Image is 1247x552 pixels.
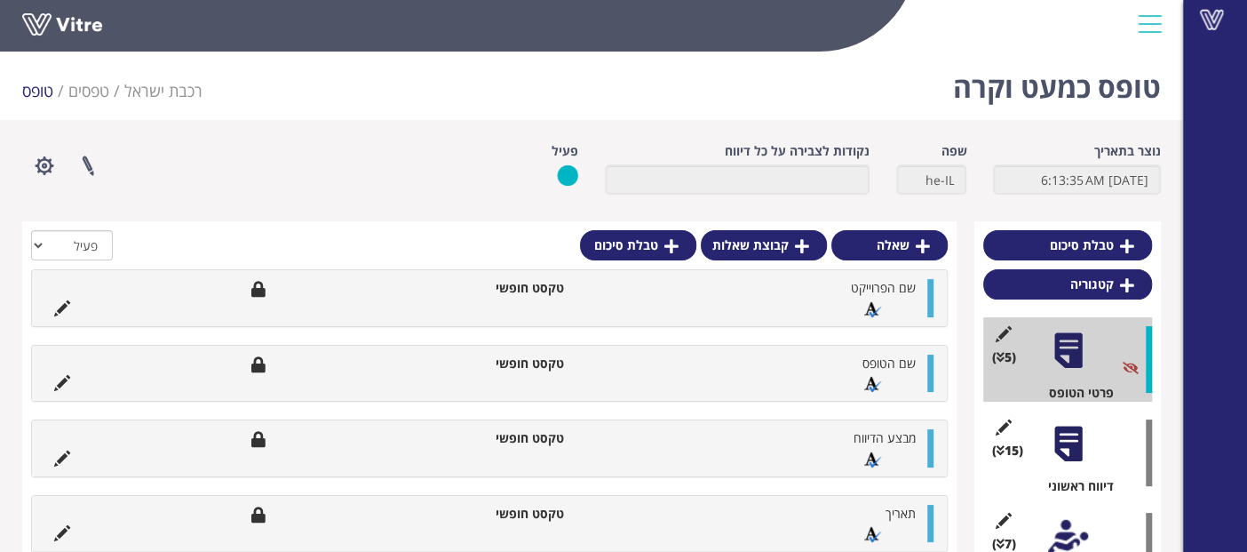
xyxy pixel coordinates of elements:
[886,505,916,522] span: תאריך
[557,164,578,187] img: yes
[701,230,827,260] a: קבוצת שאלות
[953,44,1161,120] h1: טופס כמעט וקרה
[941,142,966,160] label: שפה
[552,142,578,160] label: פעיל
[441,355,574,372] li: טקסט חופשי
[992,348,1016,366] span: (5 )
[854,429,916,446] span: מבצע הדיווח
[580,230,696,260] a: טבלת סיכום
[997,384,1152,402] div: פרטי הטופס
[851,279,916,296] span: שם הפרוייקט
[441,505,574,523] li: טקסט חופשי
[983,269,1152,300] a: קטגוריה
[862,355,916,372] span: שם הטופס
[1094,142,1161,160] label: נוצר בתאריך
[441,429,574,447] li: טקסט חופשי
[68,80,109,101] a: טפסים
[22,80,68,103] li: טופס
[441,279,574,297] li: טקסט חופשי
[997,477,1152,495] div: דיווח ראשוני
[992,442,1023,460] span: (15 )
[831,230,948,260] a: שאלה
[725,142,870,160] label: נקודות לצבירה על כל דיווח
[124,80,203,101] span: 335
[983,230,1152,260] a: טבלת סיכום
